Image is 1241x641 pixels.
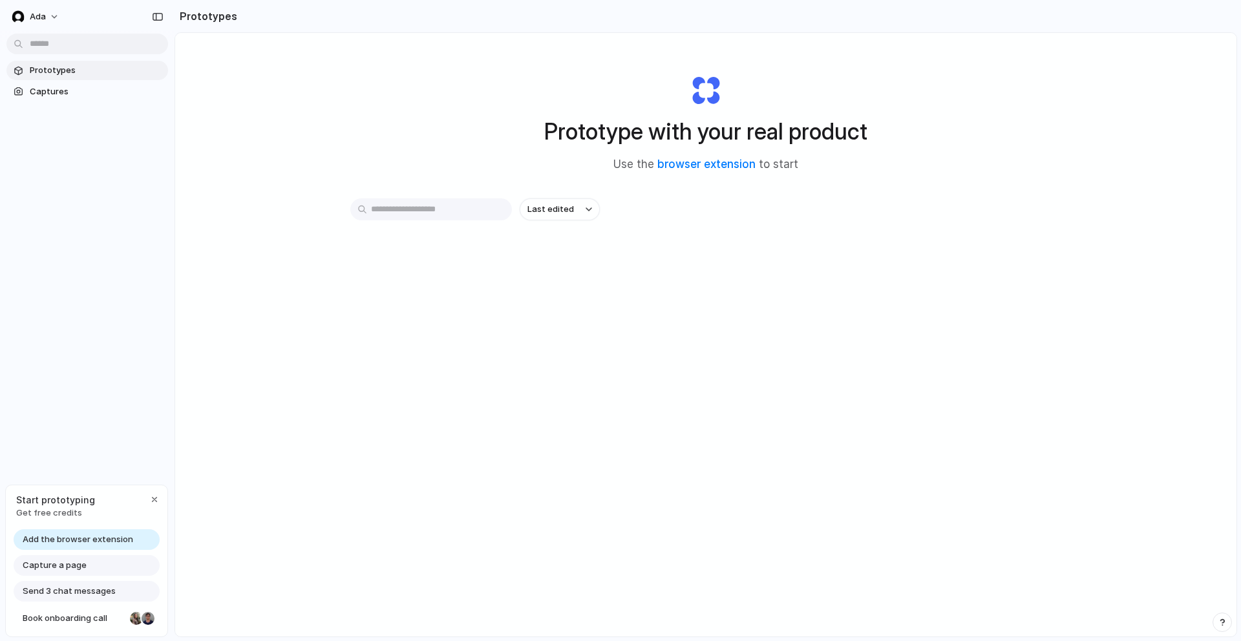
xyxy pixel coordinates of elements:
div: Christian Iacullo [140,611,156,626]
span: Prototypes [30,64,163,77]
button: Ada [6,6,66,27]
span: Ada [30,10,46,23]
span: Add the browser extension [23,533,133,546]
a: Prototypes [6,61,168,80]
span: Last edited [527,203,574,216]
a: browser extension [657,158,756,171]
span: Get free credits [16,507,95,520]
span: Capture a page [23,559,87,572]
h1: Prototype with your real product [544,114,867,149]
span: Captures [30,85,163,98]
a: Add the browser extension [14,529,160,550]
span: Start prototyping [16,493,95,507]
a: Captures [6,82,168,101]
span: Use the to start [613,156,798,173]
button: Last edited [520,198,600,220]
div: Nicole Kubica [129,611,144,626]
span: Send 3 chat messages [23,585,116,598]
span: Book onboarding call [23,612,125,625]
h2: Prototypes [175,8,237,24]
a: Book onboarding call [14,608,160,629]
